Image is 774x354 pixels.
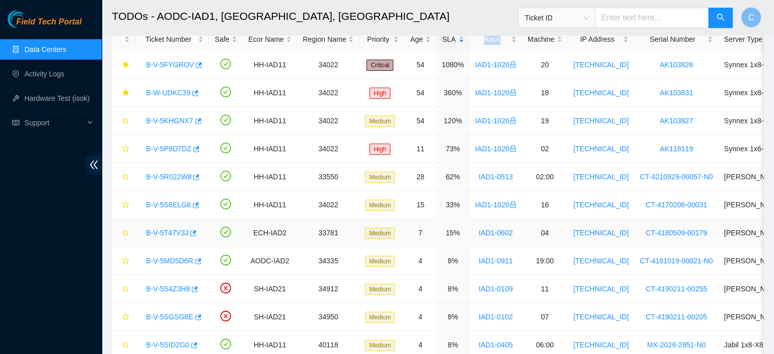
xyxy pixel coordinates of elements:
a: B-V-5S8ELG6 [146,201,191,209]
span: star [122,173,129,181]
a: MX-2026-2951-N0 [647,341,705,349]
span: check-circle [220,115,231,125]
a: B-V-5S4Z3H8 [146,285,190,293]
a: [TECHNICAL_ID] [574,117,629,125]
span: close-circle [220,283,231,293]
span: star [122,117,129,125]
button: search [708,8,733,28]
td: 120% [436,107,470,135]
a: IAD1-0405 [479,341,513,349]
a: IAD1-1020lock [475,89,517,97]
td: 7 [405,219,436,247]
span: Medium [365,340,395,351]
td: 11 [522,275,568,303]
span: lock [509,89,517,96]
a: B-V-5SID2G0 [146,341,189,349]
a: B-V-5T47V3J [146,229,188,237]
button: star [118,337,130,353]
a: B-W-UDKC39 [146,89,190,97]
td: 15 [405,191,436,219]
span: search [716,13,725,23]
a: [TECHNICAL_ID] [574,145,629,153]
a: CT-4180509-00179 [646,229,707,237]
span: check-circle [220,143,231,153]
a: Hardware Test (isok) [24,94,90,102]
button: star [118,253,130,269]
a: CT-4190211-00255 [646,285,707,293]
a: Activity Logs [24,70,65,78]
button: star [118,113,130,129]
span: star [122,89,129,97]
td: 360% [436,79,470,107]
a: IAD1-1020lock [475,145,517,153]
a: IAD1-0102 [479,313,513,321]
td: 62% [436,163,470,191]
td: HH-IAD11 [243,79,297,107]
td: 1080% [436,51,470,79]
a: B-V-5R022W8 [146,173,191,181]
a: B-V-5SGSG8E [146,313,193,321]
a: [TECHNICAL_ID] [574,257,629,265]
a: B-V-5P8D7DZ [146,145,191,153]
td: 16 [522,191,568,219]
a: CT-4181019-00021-N0 [640,257,712,265]
td: HH-IAD11 [243,51,297,79]
td: 54 [405,51,436,79]
span: check-circle [220,255,231,265]
span: Critical [366,60,393,71]
span: read [12,119,19,126]
a: IAD1-0513 [479,173,513,181]
a: [TECHNICAL_ID] [574,173,629,181]
a: Data Centers [24,45,66,53]
a: B-V-5KHGNX7 [146,117,193,125]
span: lock [509,61,517,68]
td: 34022 [297,107,360,135]
td: HH-IAD11 [243,107,297,135]
a: B-V-5FYGROV [146,61,194,69]
a: CT-4210929-00057-N0 [640,173,712,181]
td: 19 [522,107,568,135]
a: IAD1-1020lock [475,201,517,209]
td: SH-IAD21 [243,275,297,303]
a: AK118119 [660,145,693,153]
td: 34022 [297,191,360,219]
td: 28 [405,163,436,191]
td: 54 [405,107,436,135]
td: 4 [405,303,436,331]
a: AK103827 [660,117,693,125]
td: 8% [436,303,470,331]
td: SH-IAD21 [243,303,297,331]
span: star [122,229,129,237]
button: star [118,85,130,101]
td: 34335 [297,247,360,275]
a: CT-4170206-00031 [646,201,707,209]
td: 8% [436,275,470,303]
td: HH-IAD11 [243,163,297,191]
td: 73% [436,135,470,163]
a: IAD1-0911 [479,257,513,265]
span: Medium [365,284,395,295]
td: 11 [405,135,436,163]
span: lock [509,117,517,124]
a: IAD1-0109 [479,285,513,293]
td: 34022 [297,79,360,107]
span: close-circle [220,311,231,321]
button: star [118,141,130,157]
td: 34950 [297,303,360,331]
td: 4 [405,247,436,275]
img: Akamai Technologies [8,10,51,28]
td: 33% [436,191,470,219]
span: Ticket ID [525,10,589,25]
span: check-circle [220,227,231,237]
td: 20 [522,51,568,79]
a: CT-4190211-00205 [646,313,707,321]
td: AODC-IAD2 [243,247,297,275]
span: check-circle [220,59,231,69]
span: star [122,145,129,153]
td: 33781 [297,219,360,247]
span: High [369,88,390,99]
a: IAD1-0602 [479,229,513,237]
td: 54 [405,79,436,107]
a: IAD1-1020lock [475,61,517,69]
span: check-circle [220,87,231,97]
